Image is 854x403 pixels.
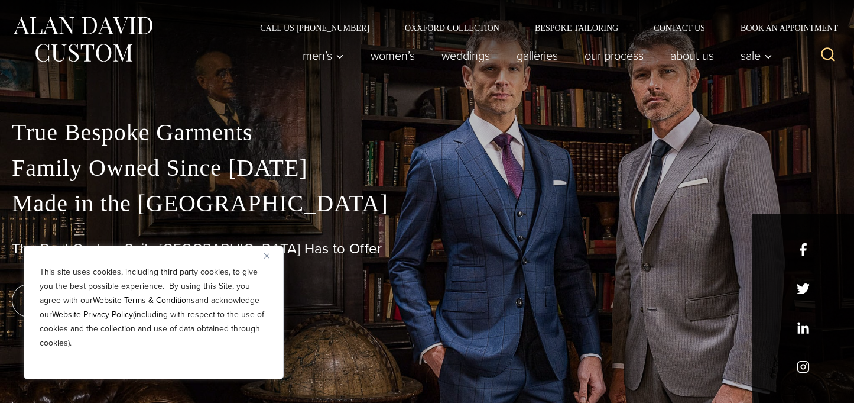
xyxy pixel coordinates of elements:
nav: Secondary Navigation [242,24,842,32]
nav: Primary Navigation [290,44,779,67]
a: Contact Us [636,24,723,32]
span: Sale [741,50,772,62]
a: Book an Appointment [723,24,842,32]
a: Women’s [358,44,428,67]
a: Our Process [572,44,657,67]
a: About Us [657,44,728,67]
a: book an appointment [12,284,177,317]
p: True Bespoke Garments Family Owned Since [DATE] Made in the [GEOGRAPHIC_DATA] [12,115,842,221]
button: Close [264,249,278,263]
a: weddings [428,44,504,67]
a: Bespoke Tailoring [517,24,636,32]
img: Close [264,253,269,259]
button: View Search Form [814,41,842,70]
img: Alan David Custom [12,13,154,66]
a: Website Terms & Conditions [93,294,195,307]
h1: The Best Custom Suits [GEOGRAPHIC_DATA] Has to Offer [12,240,842,257]
a: Oxxford Collection [387,24,517,32]
a: Galleries [504,44,572,67]
a: Website Privacy Policy [52,308,133,321]
span: Men’s [303,50,344,62]
p: This site uses cookies, including third party cookies, to give you the best possible experience. ... [40,265,268,350]
a: Call Us [PHONE_NUMBER] [242,24,387,32]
